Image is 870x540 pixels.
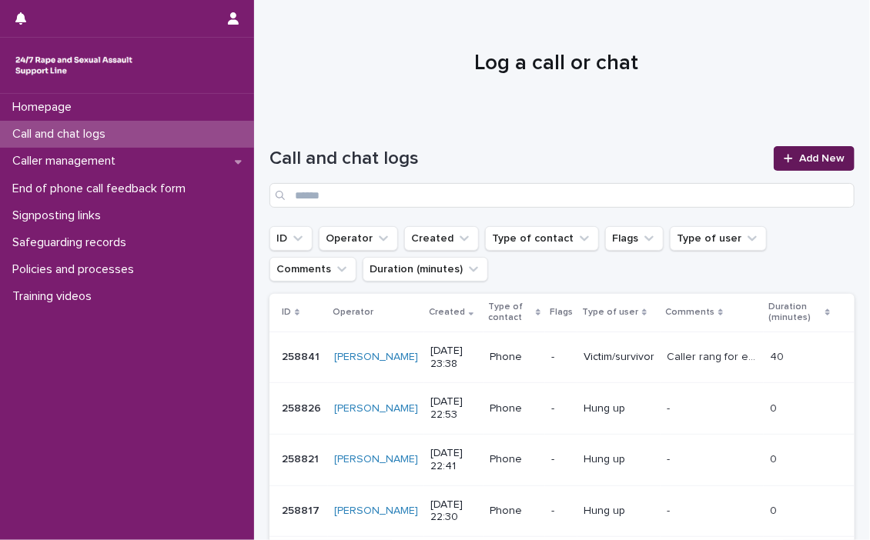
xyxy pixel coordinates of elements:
p: 40 [770,348,787,364]
p: Signposting links [6,208,113,223]
input: Search [269,183,855,208]
tr: 258817258817 [PERSON_NAME] [DATE] 22:30Phone-Hung up-- 00 [269,485,855,537]
p: Caller management [6,154,128,168]
p: Created [429,304,465,321]
p: 258826 [282,399,324,415]
p: End of phone call feedback form [6,182,198,196]
p: Phone [490,402,539,415]
p: - [667,399,673,415]
p: 0 [770,502,780,518]
h1: Call and chat logs [269,148,765,170]
p: Duration (minutes) [768,298,821,327]
p: Phone [490,505,539,518]
p: Operator [333,304,373,321]
p: Comments [665,304,714,321]
button: Created [404,226,479,251]
tr: 258826258826 [PERSON_NAME] [DATE] 22:53Phone-Hung up-- 00 [269,383,855,435]
p: Call and chat logs [6,127,118,142]
p: Flags [550,304,573,321]
a: Add New [774,146,855,171]
p: Caller rang for emotional support, gave her space to talk through how she was feeling. She said s... [667,348,761,364]
p: Policies and processes [6,262,146,277]
button: Duration (minutes) [363,257,488,282]
button: Comments [269,257,356,282]
a: [PERSON_NAME] [334,505,418,518]
button: Flags [605,226,664,251]
p: 258817 [282,502,323,518]
button: Type of user [670,226,767,251]
a: [PERSON_NAME] [334,402,418,415]
p: - [667,502,673,518]
p: Type of contact [488,298,531,327]
a: [PERSON_NAME] [334,453,418,466]
p: - [551,505,571,518]
a: [PERSON_NAME] [334,351,418,364]
h1: Log a call or chat [269,51,843,77]
button: ID [269,226,313,251]
p: - [667,450,673,466]
p: [DATE] 22:53 [430,395,477,422]
p: Training videos [6,289,104,304]
p: Hung up [584,505,654,518]
p: - [551,453,571,466]
p: 258841 [282,348,323,364]
p: - [551,351,571,364]
p: Victim/survivor [584,351,654,364]
p: Homepage [6,100,84,115]
span: Add New [799,153,845,164]
button: Operator [319,226,398,251]
button: Type of contact [485,226,599,251]
p: 258821 [282,450,322,466]
tr: 258821258821 [PERSON_NAME] [DATE] 22:41Phone-Hung up-- 00 [269,434,855,485]
p: Type of user [582,304,638,321]
p: Hung up [584,402,654,415]
p: Phone [490,453,539,466]
img: rhQMoQhaT3yELyF149Cw [12,50,136,81]
p: ID [282,304,291,321]
p: [DATE] 23:38 [430,345,477,371]
tr: 258841258841 [PERSON_NAME] [DATE] 23:38Phone-Victim/survivorCaller rang for emotional support, ga... [269,332,855,383]
p: - [551,402,571,415]
p: 0 [770,399,780,415]
p: Hung up [584,453,654,466]
p: [DATE] 22:41 [430,447,477,473]
p: [DATE] 22:30 [430,498,477,525]
p: 0 [770,450,780,466]
p: Safeguarding records [6,235,139,250]
p: Phone [490,351,539,364]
